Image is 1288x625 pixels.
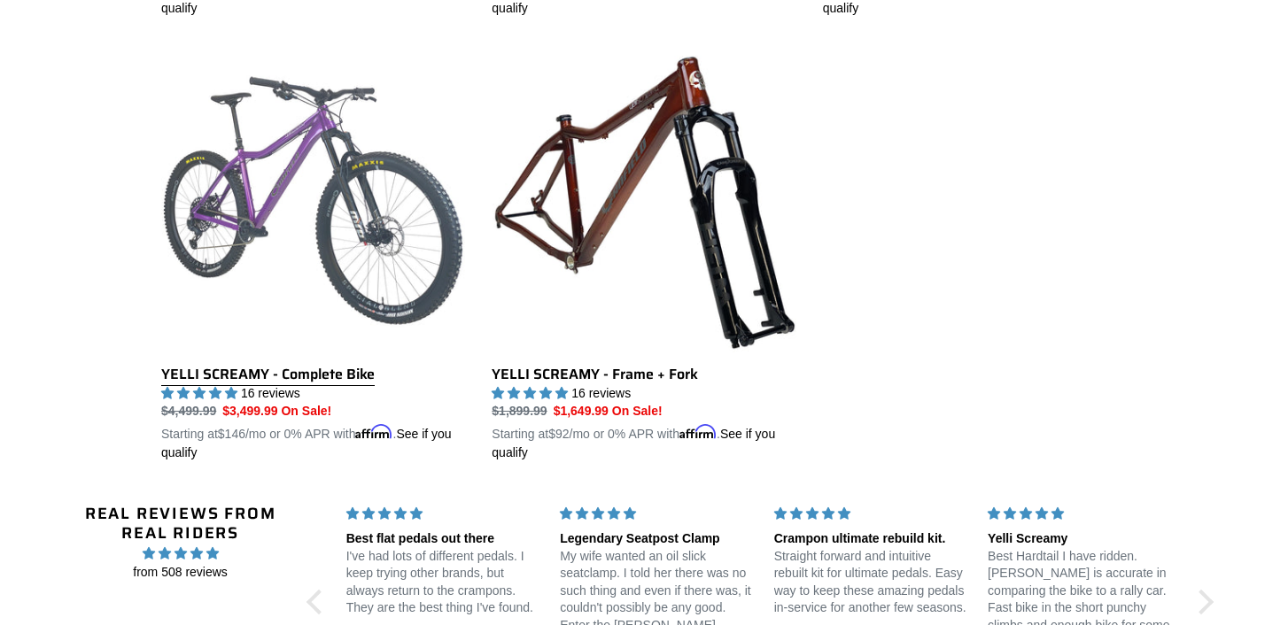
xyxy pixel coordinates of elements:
[774,505,966,523] div: 5 stars
[65,544,297,563] span: 4.96 stars
[346,530,539,548] div: Best flat pedals out there
[988,505,1180,523] div: 5 stars
[560,505,752,523] div: 5 stars
[65,505,297,543] h2: Real Reviews from Real Riders
[346,505,539,523] div: 5 stars
[346,548,539,617] p: I've had lots of different pedals. I keep trying other brands, but always return to the crampons....
[774,548,966,617] p: Straight forward and intuitive rebuilt kit for ultimate pedals. Easy way to keep these amazing pe...
[560,530,752,548] div: Legendary Seatpost Clamp
[774,530,966,548] div: Crampon ultimate rebuild kit.
[988,530,1180,548] div: Yelli Screamy
[65,563,297,582] span: from 508 reviews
